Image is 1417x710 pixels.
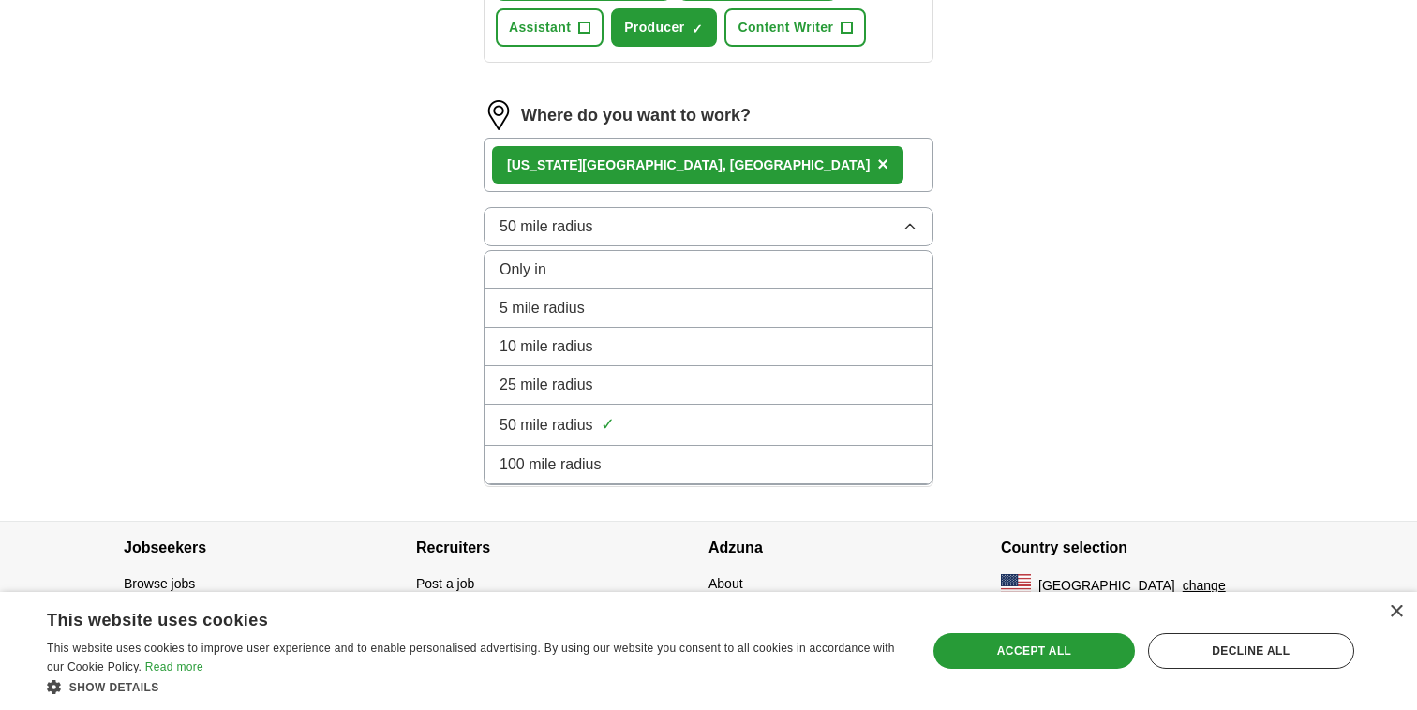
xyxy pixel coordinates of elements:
[692,22,703,37] span: ✓
[1148,633,1354,669] div: Decline all
[500,335,593,358] span: 10 mile radius
[500,414,593,436] span: 50 mile radius
[877,154,888,174] span: ×
[611,8,717,47] button: Producer✓
[724,8,866,47] button: Content Writer
[509,18,571,37] span: Assistant
[500,259,546,281] span: Only in
[69,681,159,694] span: Show details
[416,576,474,591] a: Post a job
[1038,576,1175,596] span: [GEOGRAPHIC_DATA]
[47,603,854,631] div: This website uses cookies
[933,633,1134,669] div: Accept all
[521,103,751,128] label: Where do you want to work?
[708,576,743,591] a: About
[1183,576,1226,596] button: change
[1389,605,1403,619] div: Close
[124,576,195,591] a: Browse jobs
[624,18,684,37] span: Producer
[507,155,870,175] div: [US_STATE][GEOGRAPHIC_DATA], [GEOGRAPHIC_DATA]
[484,100,514,130] img: location.png
[47,677,901,696] div: Show details
[496,8,604,47] button: Assistant
[500,297,585,319] span: 5 mile radius
[877,151,888,179] button: ×
[47,642,895,673] span: This website uses cookies to improve user experience and to enable personalised advertising. By u...
[1001,574,1031,597] img: US flag
[484,207,933,246] button: 50 mile radius
[1001,522,1293,574] h4: Country selection
[145,660,203,673] a: Read more, opens a new window
[601,412,615,437] span: ✓
[500,374,593,396] span: 25 mile radius
[500,215,593,238] span: 50 mile radius
[500,453,602,476] span: 100 mile radius
[738,18,833,37] span: Content Writer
